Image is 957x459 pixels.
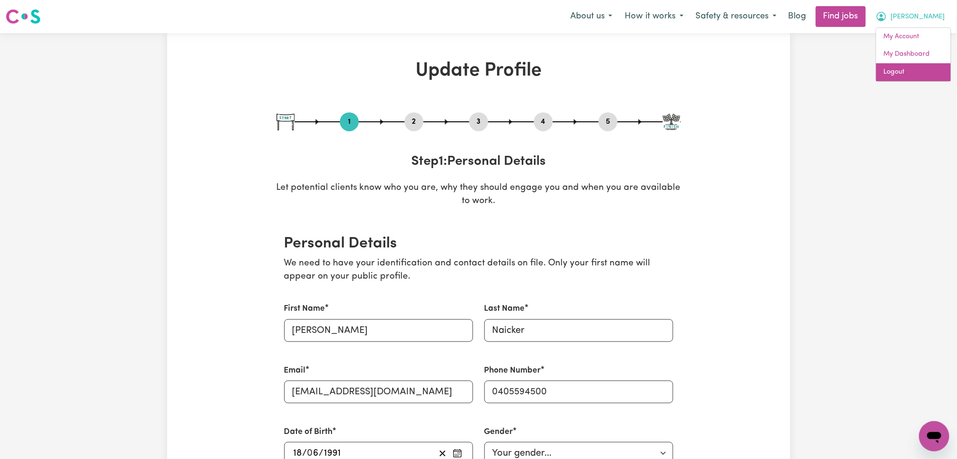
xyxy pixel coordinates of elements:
[876,27,951,82] div: My Account
[277,59,681,82] h1: Update Profile
[284,235,673,253] h2: Personal Details
[469,116,488,128] button: Go to step 3
[277,181,681,209] p: Let potential clients know who you are, why they should engage you and when you are available to ...
[284,365,306,377] label: Email
[618,7,690,26] button: How it works
[870,7,951,26] button: My Account
[284,303,325,315] label: First Name
[6,6,41,27] a: Careseekers logo
[919,421,949,451] iframe: Button to launch messaging window
[284,426,333,438] label: Date of Birth
[876,45,951,63] a: My Dashboard
[564,7,618,26] button: About us
[783,6,812,27] a: Blog
[340,116,359,128] button: Go to step 1
[876,28,951,46] a: My Account
[484,426,513,438] label: Gender
[277,154,681,170] h3: Step 1 : Personal Details
[405,116,423,128] button: Go to step 2
[319,448,324,459] span: /
[876,63,951,81] a: Logout
[816,6,866,27] a: Find jobs
[484,365,541,377] label: Phone Number
[599,116,618,128] button: Go to step 5
[303,448,307,459] span: /
[690,7,783,26] button: Safety & resources
[891,12,945,22] span: [PERSON_NAME]
[6,8,41,25] img: Careseekers logo
[284,257,673,284] p: We need to have your identification and contact details on file. Only your first name will appear...
[534,116,553,128] button: Go to step 4
[484,303,525,315] label: Last Name
[307,449,313,458] span: 0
